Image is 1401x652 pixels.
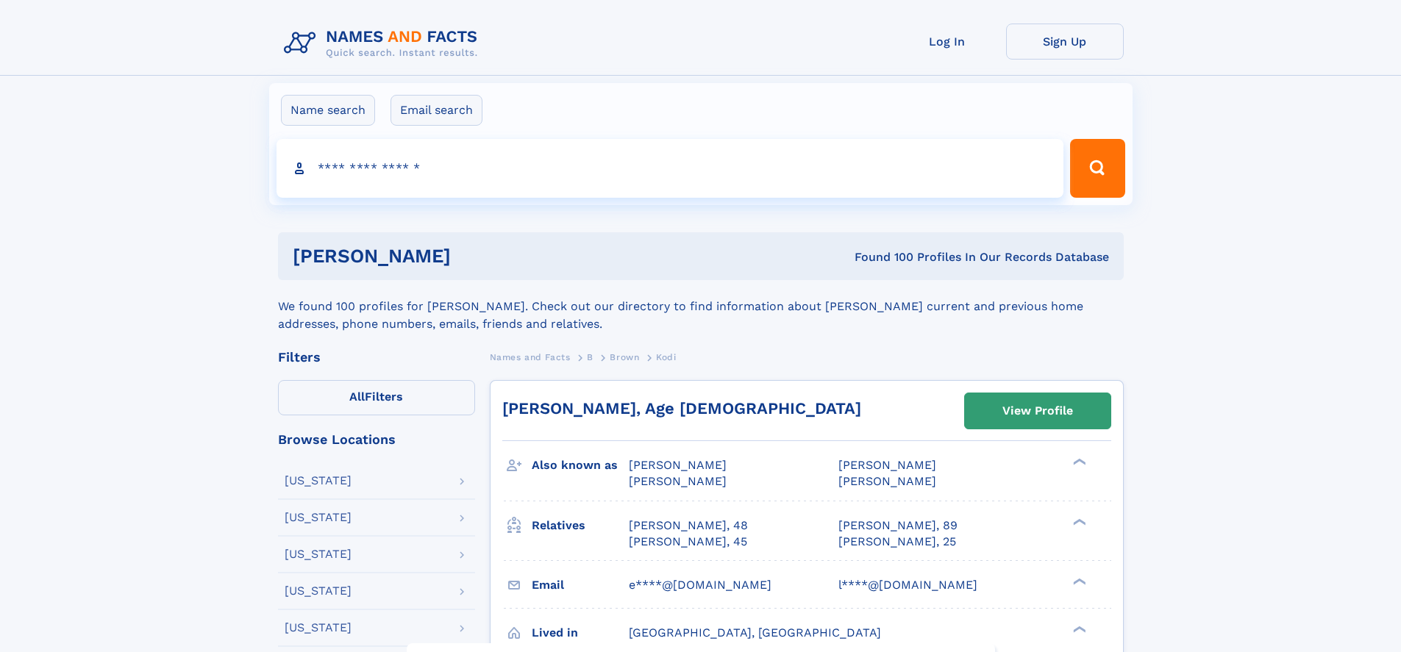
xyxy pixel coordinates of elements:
[285,622,352,634] div: [US_STATE]
[629,458,727,472] span: [PERSON_NAME]
[610,352,639,362] span: Brown
[278,380,475,415] label: Filters
[587,348,593,366] a: B
[656,352,676,362] span: Kodi
[502,399,861,418] a: [PERSON_NAME], Age [DEMOGRAPHIC_DATA]
[278,433,475,446] div: Browse Locations
[652,249,1109,265] div: Found 100 Profiles In Our Records Database
[532,513,629,538] h3: Relatives
[838,534,956,550] a: [PERSON_NAME], 25
[391,95,482,126] label: Email search
[285,475,352,487] div: [US_STATE]
[838,474,936,488] span: [PERSON_NAME]
[490,348,571,366] a: Names and Facts
[629,534,747,550] a: [PERSON_NAME], 45
[278,24,490,63] img: Logo Names and Facts
[838,517,958,534] a: [PERSON_NAME], 89
[349,390,365,404] span: All
[1069,576,1087,586] div: ❯
[277,139,1064,198] input: search input
[1002,394,1073,428] div: View Profile
[587,352,593,362] span: B
[278,351,475,364] div: Filters
[629,474,727,488] span: [PERSON_NAME]
[1070,139,1124,198] button: Search Button
[285,512,352,523] div: [US_STATE]
[965,393,1111,429] a: View Profile
[838,458,936,472] span: [PERSON_NAME]
[629,626,881,640] span: [GEOGRAPHIC_DATA], [GEOGRAPHIC_DATA]
[532,573,629,598] h3: Email
[285,548,352,560] div: [US_STATE]
[1006,24,1124,60] a: Sign Up
[532,453,629,478] h3: Also known as
[1069,457,1087,467] div: ❯
[532,620,629,645] h3: Lived in
[285,585,352,597] div: [US_STATE]
[278,280,1124,333] div: We found 100 profiles for [PERSON_NAME]. Check out our directory to find information about [PERSO...
[629,517,748,534] a: [PERSON_NAME], 48
[293,247,653,265] h1: [PERSON_NAME]
[1069,517,1087,526] div: ❯
[281,95,375,126] label: Name search
[610,348,639,366] a: Brown
[1069,624,1087,634] div: ❯
[888,24,1006,60] a: Log In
